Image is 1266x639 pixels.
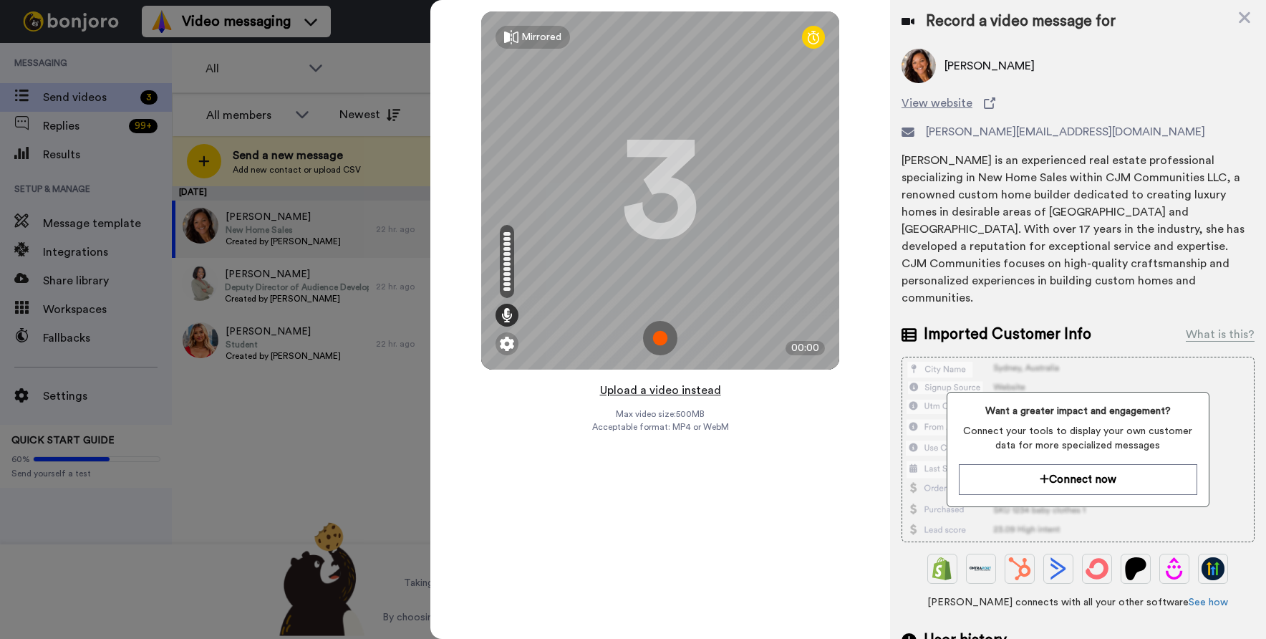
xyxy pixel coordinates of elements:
img: Ontraport [970,557,992,580]
span: View website [902,95,972,112]
a: View website [902,95,1255,112]
span: Max video size: 500 MB [616,408,705,420]
span: [PERSON_NAME][EMAIL_ADDRESS][DOMAIN_NAME] [926,123,1205,140]
button: Upload a video instead [596,381,725,400]
div: 3 [621,137,700,244]
img: ic_gear.svg [500,337,514,351]
img: ic_record_start.svg [643,321,677,355]
img: ActiveCampaign [1047,557,1070,580]
span: Want a greater impact and engagement? [959,404,1197,418]
img: ConvertKit [1086,557,1108,580]
img: Hubspot [1008,557,1031,580]
img: Patreon [1124,557,1147,580]
img: Shopify [931,557,954,580]
div: What is this? [1186,326,1255,343]
img: Drip [1163,557,1186,580]
a: See how [1189,597,1228,607]
span: Imported Customer Info [924,324,1091,345]
span: Acceptable format: MP4 or WebM [592,421,729,433]
div: [PERSON_NAME] is an experienced real estate professional specializing in New Home Sales within CJ... [902,152,1255,307]
span: [PERSON_NAME] connects with all your other software [902,595,1255,610]
div: 00:00 [786,341,825,355]
span: Connect your tools to display your own customer data for more specialized messages [959,424,1197,453]
img: GoHighLevel [1202,557,1224,580]
button: Connect now [959,464,1197,495]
